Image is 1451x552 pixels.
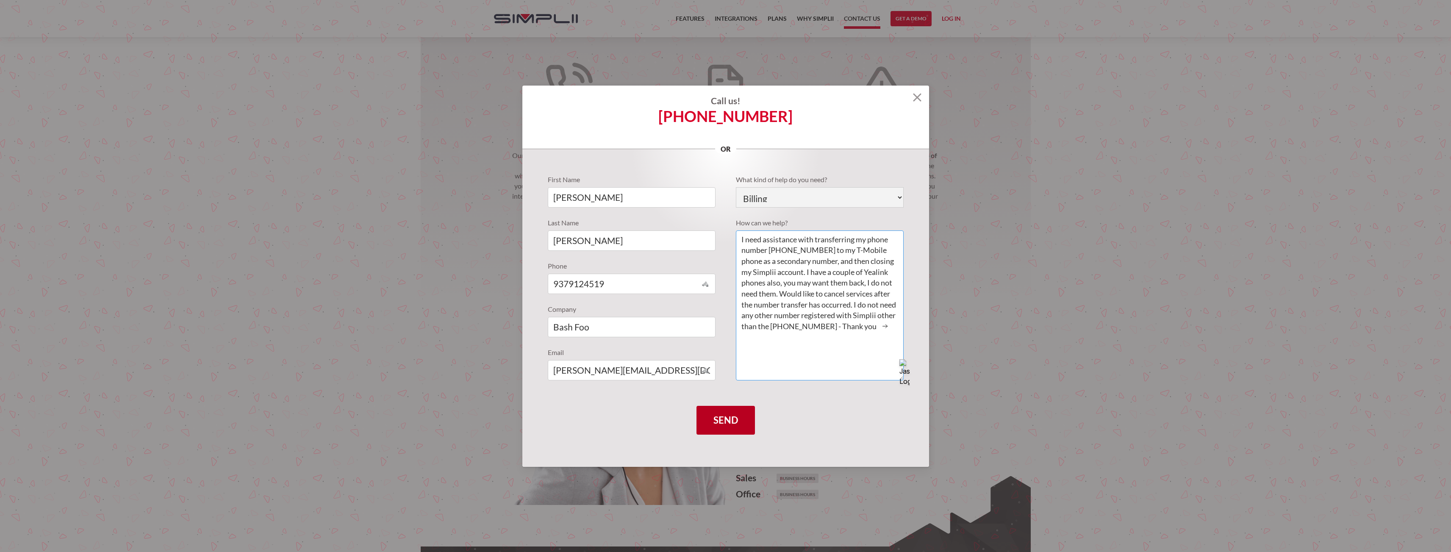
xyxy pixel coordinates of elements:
[715,144,736,154] p: or
[548,218,716,228] label: Last Name
[548,304,716,314] label: Company
[548,261,716,271] label: Phone
[736,175,904,185] label: What kind of help do you need?
[522,96,929,106] h4: Call us!
[548,175,716,185] label: First Name
[696,406,755,435] input: Send
[658,111,793,121] a: [PHONE_NUMBER]
[548,347,716,358] label: Email
[736,218,904,228] label: How can we help?
[548,175,904,435] form: Support Requests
